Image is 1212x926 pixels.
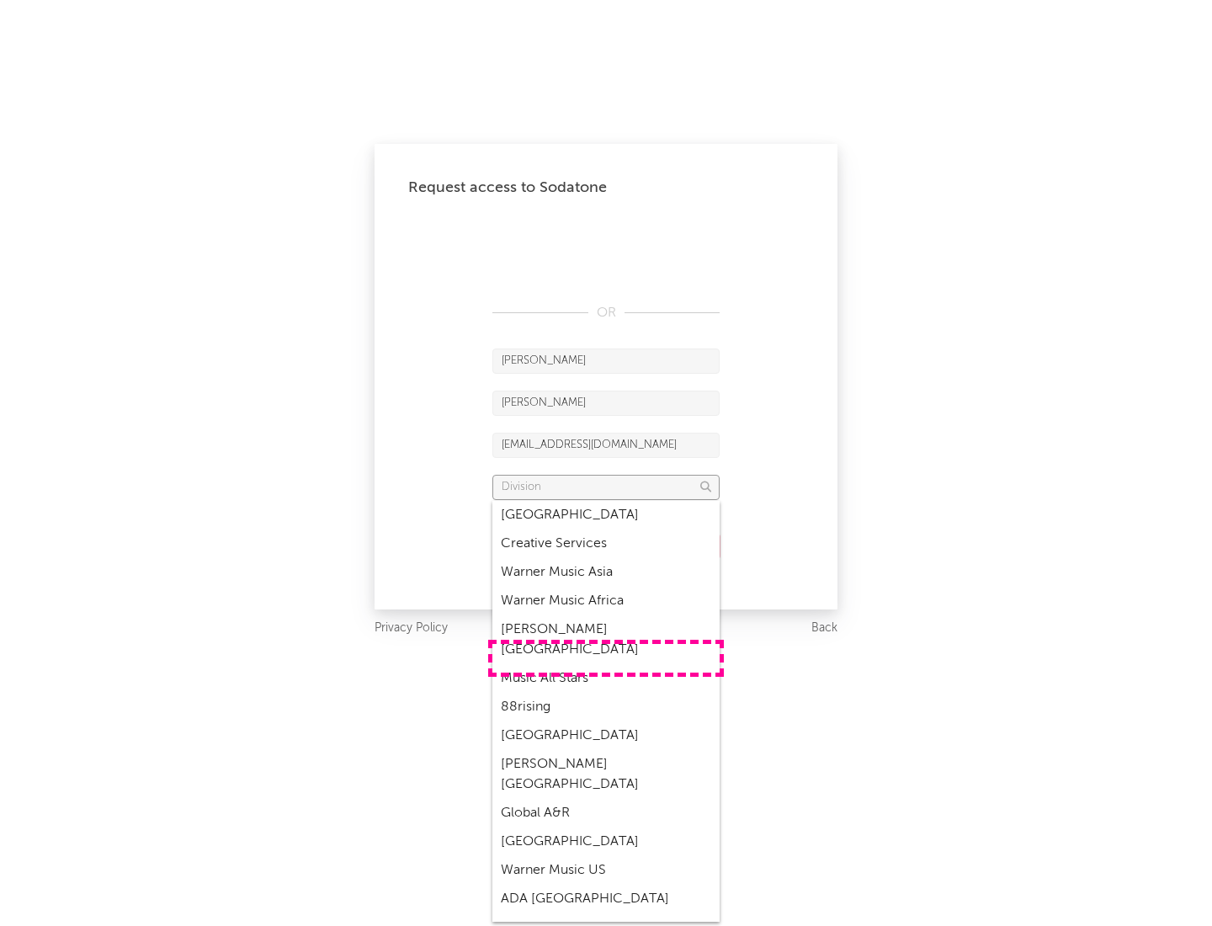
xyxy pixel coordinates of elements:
[492,391,720,416] input: Last Name
[492,530,720,558] div: Creative Services
[492,885,720,913] div: ADA [GEOGRAPHIC_DATA]
[408,178,804,198] div: Request access to Sodatone
[811,618,837,639] a: Back
[492,721,720,750] div: [GEOGRAPHIC_DATA]
[492,828,720,856] div: [GEOGRAPHIC_DATA]
[492,501,720,530] div: [GEOGRAPHIC_DATA]
[492,615,720,664] div: [PERSON_NAME] [GEOGRAPHIC_DATA]
[375,618,448,639] a: Privacy Policy
[492,558,720,587] div: Warner Music Asia
[492,587,720,615] div: Warner Music Africa
[492,693,720,721] div: 88rising
[492,349,720,374] input: First Name
[492,856,720,885] div: Warner Music US
[492,799,720,828] div: Global A&R
[492,475,720,500] input: Division
[492,303,720,323] div: OR
[492,750,720,799] div: [PERSON_NAME] [GEOGRAPHIC_DATA]
[492,664,720,693] div: Music All Stars
[492,433,720,458] input: Email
